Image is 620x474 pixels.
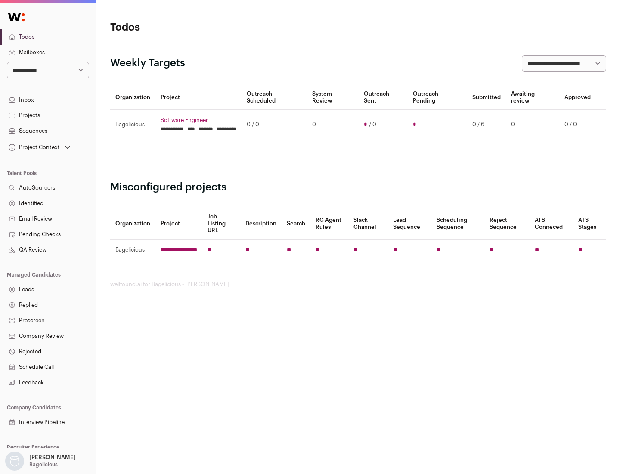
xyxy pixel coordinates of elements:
th: Project [155,85,242,110]
a: Software Engineer [161,117,236,124]
td: 0 [506,110,559,140]
th: Reject Sequence [484,208,530,240]
td: Bagelicious [110,110,155,140]
button: Open dropdown [3,452,77,471]
p: Bagelicious [29,461,58,468]
h2: Misconfigured projects [110,181,606,194]
th: ATS Stages [573,208,606,240]
th: ATS Conneced [530,208,573,240]
th: Lead Sequence [388,208,431,240]
img: Wellfound [3,9,29,26]
p: [PERSON_NAME] [29,454,76,461]
th: Organization [110,85,155,110]
th: Scheduling Sequence [431,208,484,240]
td: 0 / 6 [467,110,506,140]
th: Submitted [467,85,506,110]
th: Awaiting review [506,85,559,110]
th: RC Agent Rules [310,208,348,240]
td: 0 / 0 [559,110,596,140]
th: Approved [559,85,596,110]
th: Slack Channel [348,208,388,240]
th: Job Listing URL [202,208,240,240]
img: nopic.png [5,452,24,471]
th: Search [282,208,310,240]
th: Outreach Pending [408,85,467,110]
div: Project Context [7,144,60,151]
th: Description [240,208,282,240]
h2: Weekly Targets [110,56,185,70]
span: / 0 [369,121,376,128]
th: Organization [110,208,155,240]
button: Open dropdown [7,141,72,153]
td: 0 [307,110,358,140]
footer: wellfound:ai for Bagelicious - [PERSON_NAME] [110,281,606,288]
th: System Review [307,85,358,110]
td: 0 / 0 [242,110,307,140]
h1: Todos [110,21,276,34]
th: Project [155,208,202,240]
th: Outreach Sent [359,85,408,110]
th: Outreach Scheduled [242,85,307,110]
td: Bagelicious [110,240,155,261]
